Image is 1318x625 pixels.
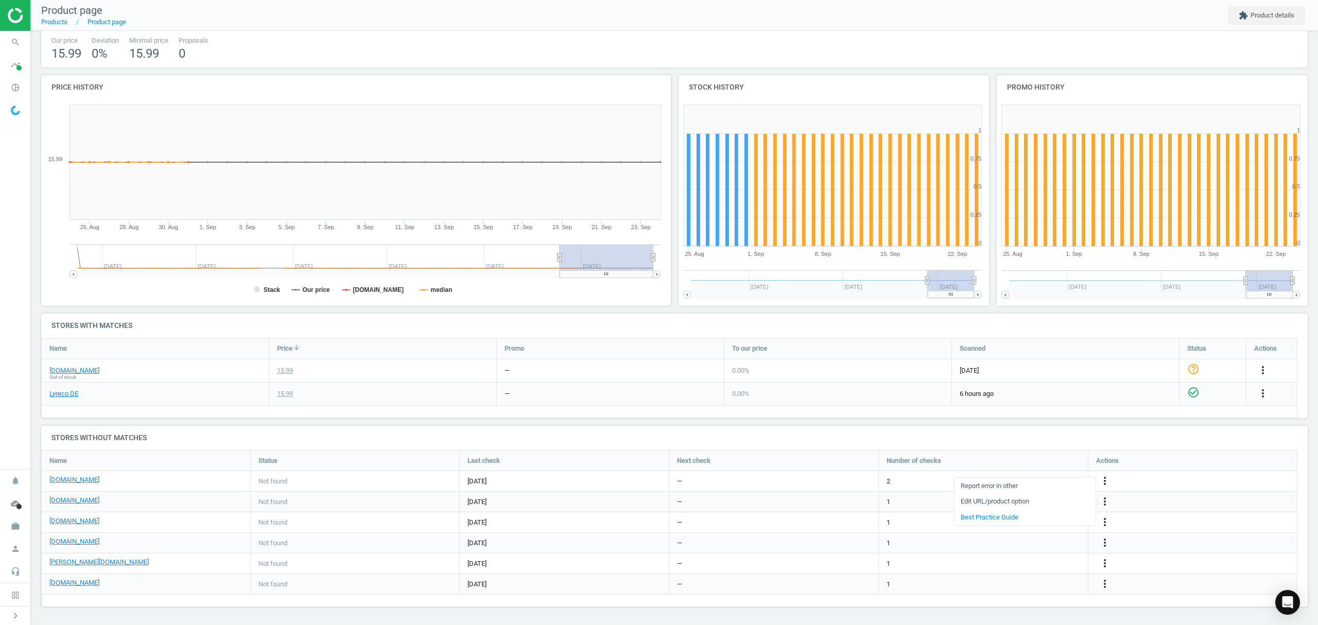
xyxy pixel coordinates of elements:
[954,494,1095,510] a: Edit URL/product option
[41,4,102,16] span: Product page
[258,539,287,548] span: Not found
[1099,557,1111,569] i: more_vert
[49,537,99,546] a: [DOMAIN_NAME]
[159,224,178,230] tspan: 30. Aug
[41,18,67,26] a: Products
[239,224,255,230] tspan: 3. Sep
[258,580,287,589] span: Not found
[887,559,890,568] span: 1
[9,610,22,622] i: chevron_right
[1187,363,1200,375] i: help_outline
[677,518,682,527] span: —
[1099,475,1111,487] i: more_vert
[1289,155,1300,162] text: 0.75
[6,494,25,513] i: cloud_done
[49,389,78,398] a: Lyreco DE
[6,55,25,75] i: timeline
[467,580,661,589] span: [DATE]
[513,224,532,230] tspan: 17. Sep
[48,156,62,162] text: 15.99
[277,389,293,398] div: 15.99
[970,212,981,218] text: 0.25
[677,539,682,548] span: —
[1099,516,1111,529] button: more_vert
[1003,251,1022,257] tspan: 25. Aug
[1239,11,1248,20] i: extension
[49,496,99,505] a: [DOMAIN_NAME]
[677,559,682,568] span: —
[954,510,1095,526] a: Best Practice Guide
[552,224,572,230] tspan: 19. Sep
[997,75,1308,99] h4: Promo history
[1199,251,1219,257] tspan: 15. Sep
[880,251,900,257] tspan: 15. Sep
[748,251,764,257] tspan: 1. Sep
[1099,557,1111,570] button: more_vert
[887,518,890,527] span: 1
[1257,364,1269,377] button: more_vert
[677,456,710,465] span: Next check
[258,497,287,507] span: Not found
[467,456,500,465] span: Last check
[978,127,981,133] text: 1
[1096,456,1119,465] span: Actions
[258,518,287,527] span: Not found
[1099,516,1111,528] i: more_vert
[970,155,981,162] text: 0.75
[1099,495,1111,508] i: more_vert
[6,516,25,536] i: work
[1254,344,1277,353] span: Actions
[1099,536,1111,550] button: more_vert
[887,477,890,486] span: 2
[685,251,704,257] tspan: 25. Aug
[88,18,126,26] a: Product page
[258,456,278,465] span: Status
[814,251,831,257] tspan: 8. Sep
[264,286,280,293] tspan: Stack
[978,240,981,246] text: 0
[1297,240,1300,246] text: 0
[1099,495,1111,509] button: more_vert
[41,314,1308,338] h4: Stores with matches
[6,539,25,559] i: person
[200,224,216,230] tspan: 1. Sep
[51,46,81,61] span: 15.99
[732,390,750,397] span: 0.00 %
[592,224,611,230] tspan: 21. Sep
[11,106,20,115] img: wGWNvw8QSZomAAAAABJRU5ErkJggg==
[948,251,967,257] tspan: 22. Sep
[129,46,159,61] span: 15.99
[49,456,67,465] span: Name
[6,78,25,97] i: pie_chart_outlined
[49,516,99,526] a: [DOMAIN_NAME]
[467,477,661,486] span: [DATE]
[1257,387,1269,401] button: more_vert
[49,578,99,587] a: [DOMAIN_NAME]
[179,36,208,45] span: Proposals
[1275,590,1300,615] div: Open Intercom Messenger
[1099,578,1111,591] button: more_vert
[1297,127,1300,133] text: 1
[302,286,330,293] tspan: Our price
[49,344,67,353] span: Name
[277,366,293,375] div: 15.99
[887,580,890,589] span: 1
[6,562,25,581] i: headset_mic
[1228,6,1305,25] button: extensionProduct details
[6,32,25,52] i: search
[887,456,941,465] span: Number of checks
[467,497,661,507] span: [DATE]
[1187,344,1206,353] span: Status
[258,559,287,568] span: Not found
[505,366,510,375] div: —
[292,343,301,352] i: arrow_downward
[1133,251,1150,257] tspan: 8. Sep
[954,478,1095,494] a: Report error in other
[51,36,81,45] span: Our price
[960,366,1171,375] span: [DATE]
[395,224,414,230] tspan: 11. Sep
[8,8,81,23] img: ajHJNr6hYgQAAAAASUVORK5CYII=
[467,518,661,527] span: [DATE]
[1066,251,1082,257] tspan: 1. Sep
[92,46,108,61] span: 0 %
